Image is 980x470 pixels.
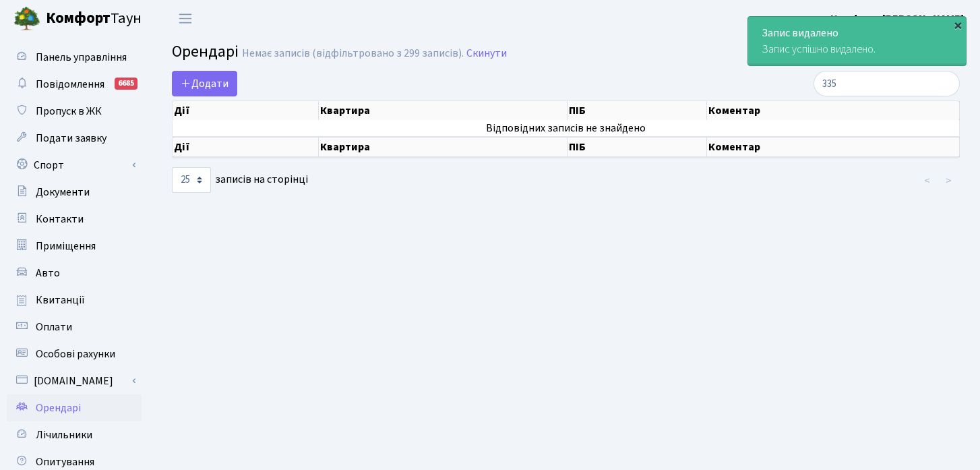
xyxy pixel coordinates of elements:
[36,131,106,146] span: Подати заявку
[115,78,137,90] div: 6685
[7,368,142,394] a: [DOMAIN_NAME]
[7,341,142,368] a: Особові рахунки
[173,101,319,120] th: Дії
[319,101,568,120] th: Квартира
[7,233,142,260] a: Приміщення
[36,428,92,442] span: Лічильники
[13,5,40,32] img: logo.png
[7,125,142,152] a: Подати заявку
[36,77,104,92] span: Повідомлення
[36,293,85,307] span: Квитанції
[319,137,568,157] th: Квартира
[36,266,60,281] span: Авто
[762,26,838,40] strong: Запис видалено
[36,239,96,254] span: Приміщення
[7,421,142,448] a: Лічильники
[181,76,228,91] span: Додати
[46,7,142,30] span: Таун
[172,40,239,63] span: Орендарі
[36,104,102,119] span: Пропуск в ЖК
[466,47,507,60] a: Скинути
[830,11,964,26] b: Комфорт-[PERSON_NAME]
[7,314,142,341] a: Оплати
[242,47,464,60] div: Немає записів (відфільтровано з 299 записів).
[169,7,202,30] button: Переключити навігацію
[173,137,319,157] th: Дії
[707,137,960,157] th: Коментар
[951,18,964,32] div: ×
[36,347,115,361] span: Особові рахунки
[7,179,142,206] a: Документи
[36,185,90,200] span: Документи
[172,167,308,193] label: записів на сторінці
[172,71,237,96] a: Додати
[7,287,142,314] a: Квитанції
[36,50,127,65] span: Панель управління
[7,260,142,287] a: Авто
[707,101,960,120] th: Коментар
[36,401,81,415] span: Орендарі
[172,167,211,193] select: записів на сторінці
[568,101,707,120] th: ПІБ
[568,137,707,157] th: ПІБ
[7,98,142,125] a: Пропуск в ЖК
[36,454,94,469] span: Опитування
[7,152,142,179] a: Спорт
[7,71,142,98] a: Повідомлення6685
[7,44,142,71] a: Панель управління
[173,120,960,136] td: Відповідних записів не знайдено
[46,7,111,29] b: Комфорт
[748,17,966,65] div: Запис успішно видалено.
[36,212,84,227] span: Контакти
[814,71,960,96] input: Пошук...
[36,320,72,334] span: Оплати
[7,206,142,233] a: Контакти
[830,11,964,27] a: Комфорт-[PERSON_NAME]
[7,394,142,421] a: Орендарі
